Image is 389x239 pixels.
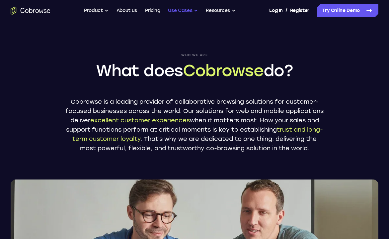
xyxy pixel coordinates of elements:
[90,117,190,124] span: excellent customer experiences
[269,4,282,17] a: Log In
[290,4,309,17] a: Register
[117,4,137,17] a: About us
[317,4,378,17] a: Try Online Demo
[65,53,324,57] span: Who we are
[206,4,236,17] button: Resources
[168,4,198,17] button: Use Cases
[84,4,109,17] button: Product
[65,60,324,81] h1: What does do?
[65,97,324,153] p: Cobrowse is a leading provider of collaborative browsing solutions for customer-focused businesse...
[145,4,160,17] a: Pricing
[285,7,287,15] span: /
[11,7,50,15] a: Go to the home page
[183,61,263,80] span: Cobrowse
